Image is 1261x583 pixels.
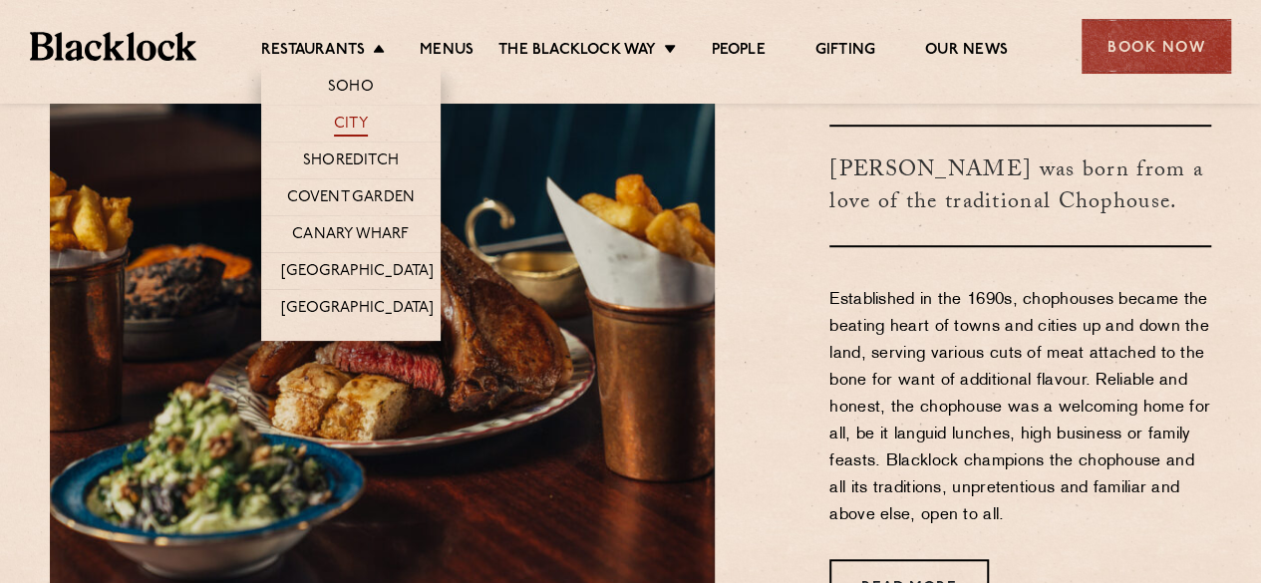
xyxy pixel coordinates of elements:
a: City [334,115,368,137]
a: People [711,41,765,63]
p: Established in the 1690s, chophouses became the beating heart of towns and cities up and down the... [829,287,1211,529]
div: Book Now [1082,19,1231,74]
a: The Blacklock Way [498,41,656,63]
a: Covent Garden [287,188,416,210]
a: Shoreditch [303,151,399,173]
h3: [PERSON_NAME] was born from a love of the traditional Chophouse. [829,125,1211,247]
a: [GEOGRAPHIC_DATA] [281,262,434,284]
a: Our News [925,41,1008,63]
img: BL_Textured_Logo-footer-cropped.svg [30,32,196,60]
a: Restaurants [261,41,365,63]
a: Soho [328,78,374,100]
a: Menus [420,41,473,63]
a: [GEOGRAPHIC_DATA] [281,299,434,321]
a: Canary Wharf [292,225,409,247]
a: Gifting [815,41,875,63]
